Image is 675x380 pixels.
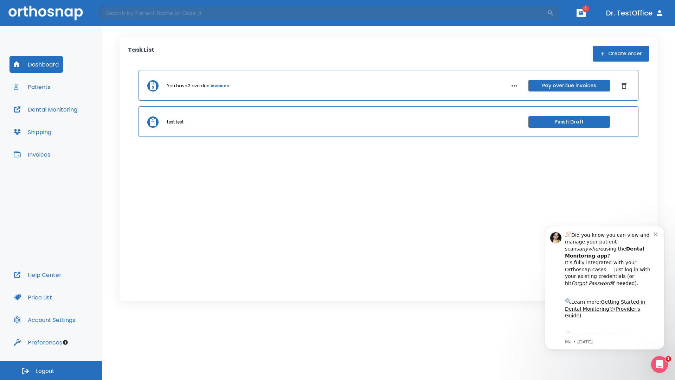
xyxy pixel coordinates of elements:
[651,356,668,373] iframe: Intercom live chat
[9,146,54,163] button: Invoices
[9,101,82,118] button: Dental Monitoring
[9,123,56,140] button: Shipping
[618,80,630,91] button: Dismiss
[582,5,589,12] span: 1
[603,7,667,19] button: Dr. TestOffice
[62,339,69,346] div: Tooltip anchor
[9,56,63,73] button: Dashboard
[9,289,56,306] button: Price List
[9,334,66,351] button: Preferences
[528,116,610,128] button: Finish Draft
[101,6,547,20] input: Search by Patient Name or Case #
[666,356,671,362] span: 1
[9,78,55,95] button: Patients
[593,46,649,62] button: Create order
[167,83,209,89] p: You have 3 overdue
[8,6,83,20] img: Orthosnap
[36,367,54,375] span: Logout
[9,266,66,283] button: Help Center
[167,119,184,125] p: test test
[128,46,154,62] p: Task List
[9,311,79,328] button: Account Settings
[528,80,610,91] button: Pay overdue invoices
[211,83,229,89] a: invoices
[534,217,675,376] iframe: Intercom notifications message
